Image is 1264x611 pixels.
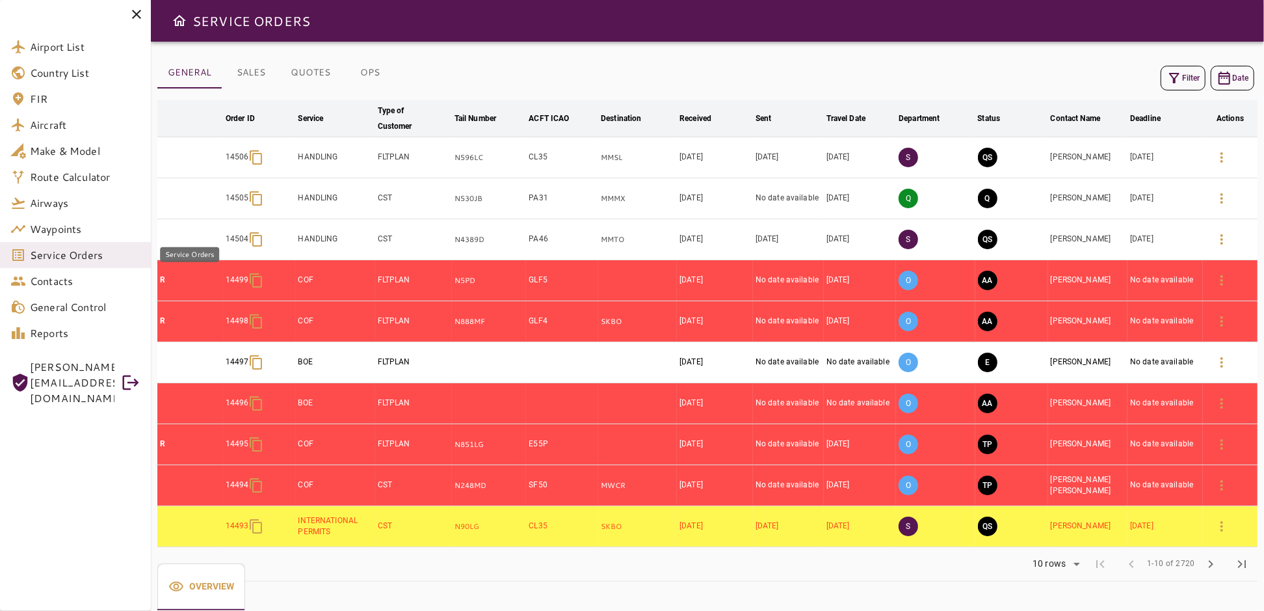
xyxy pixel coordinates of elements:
p: MMMX [601,193,674,204]
span: Received [679,111,728,126]
td: CL35 [526,137,598,178]
button: Details [1206,224,1237,255]
p: N851LG [454,439,524,450]
span: Destination [601,111,658,126]
p: S [899,148,918,167]
td: FLTPLAN [375,383,452,424]
span: First Page [1085,549,1116,580]
p: S [899,517,918,536]
div: ACFT ICAO [529,111,569,126]
button: AWAITING ASSIGNMENT [978,312,997,331]
div: Destination [601,111,641,126]
td: [PERSON_NAME] [1048,260,1127,301]
td: [DATE] [824,137,896,178]
td: No date available [753,260,824,301]
button: Details [1206,265,1237,296]
td: FLTPLAN [375,301,452,342]
td: E55P [526,424,598,465]
span: Department [899,111,956,126]
button: Details [1206,347,1237,378]
span: Order ID [226,111,272,126]
p: N90LG [454,521,524,532]
button: Details [1206,183,1237,214]
p: N530JB [454,193,524,204]
td: PA31 [526,178,598,219]
p: O [899,353,918,372]
td: [DATE] [824,178,896,219]
span: Service Orders [30,247,140,263]
td: BOE [296,383,375,424]
span: FIR [30,91,140,107]
td: No date available [1127,383,1203,424]
p: 14504 [226,234,249,245]
div: Service Orders [160,247,219,262]
td: [DATE] [677,301,753,342]
div: Order ID [226,111,255,126]
td: PA46 [526,219,598,260]
td: No date available [1127,342,1203,383]
td: No date available [753,342,824,383]
span: ACFT ICAO [529,111,586,126]
p: O [899,312,918,331]
button: Details [1206,142,1237,173]
span: Travel Date [826,111,882,126]
span: last_page [1234,556,1250,572]
td: [PERSON_NAME] [1048,342,1127,383]
td: [DATE] [824,219,896,260]
span: Service [298,111,341,126]
p: 14505 [226,193,249,204]
p: SKBO [601,316,674,327]
td: HANDLING [296,219,375,260]
button: QUOTE SENT [978,148,997,167]
td: [PERSON_NAME] [1048,219,1127,260]
span: General Control [30,299,140,315]
td: [PERSON_NAME] [PERSON_NAME] [1048,465,1127,506]
td: HANDLING [296,137,375,178]
button: TRIP PREPARATION [978,435,997,454]
button: Filter [1161,66,1205,90]
p: N248MD [454,480,524,491]
td: INTERNATIONAL PERMITS [296,506,375,547]
td: No date available [753,301,824,342]
span: Next Page [1195,549,1226,580]
td: CL35 [526,506,598,547]
span: Airport List [30,39,140,55]
button: AWAITING ASSIGNMENT [978,271,997,290]
button: Details [1206,511,1237,542]
td: No date available [1127,424,1203,465]
td: CST [375,465,452,506]
td: CST [375,506,452,547]
span: Contacts [30,273,140,289]
button: GENERAL [157,57,222,88]
button: TRIP PREPARATION [978,476,997,495]
p: 14495 [226,439,249,450]
td: [DATE] [677,260,753,301]
p: MMTO [601,234,674,245]
td: [DATE] [1127,178,1203,219]
p: MMSL [601,152,674,163]
button: Date [1211,66,1254,90]
span: Contact Name [1051,111,1118,126]
td: [DATE] [677,342,753,383]
div: Service [298,111,324,126]
p: SKBO [601,521,674,532]
td: [DATE] [677,178,753,219]
td: CST [375,219,452,260]
td: [DATE] [753,219,824,260]
td: No date available [1127,465,1203,506]
td: FLTPLAN [375,342,452,383]
td: FLTPLAN [375,260,452,301]
button: OPS [341,57,399,88]
h6: SERVICE ORDERS [192,10,310,31]
span: Airways [30,195,140,211]
button: Details [1206,306,1237,337]
td: [PERSON_NAME] [1048,506,1127,547]
button: Details [1206,429,1237,460]
span: Tail Number [454,111,513,126]
td: [PERSON_NAME] [1048,424,1127,465]
span: Waypoints [30,221,140,237]
td: [DATE] [677,465,753,506]
span: Reports [30,325,140,341]
td: [PERSON_NAME] [1048,383,1127,424]
td: [PERSON_NAME] [1048,301,1127,342]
